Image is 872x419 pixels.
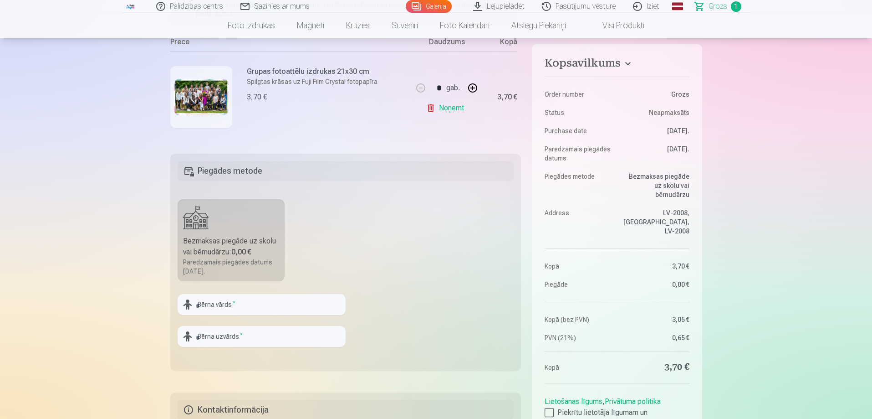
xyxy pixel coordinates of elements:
a: Foto kalendāri [429,13,500,38]
dd: 0,00 € [622,280,689,289]
span: Neapmaksāts [649,108,689,117]
div: Daudzums [413,36,481,51]
dt: Paredzamais piegādes datums [545,145,612,163]
a: Foto izdrukas [217,13,286,38]
dt: Kopā (bez PVN) [545,315,612,324]
dt: Purchase date [545,126,612,135]
div: Bezmaksas piegāde uz skolu vai bērnudārzu : [183,236,280,258]
a: Suvenīri [381,13,429,38]
div: gab. [446,77,460,99]
dt: Address [545,208,612,236]
div: 3,70 € [247,92,267,103]
dd: [DATE]. [622,126,689,135]
dd: 3,05 € [622,315,689,324]
a: Noņemt [426,99,468,117]
dt: Status [545,108,612,117]
b: 0,00 € [231,248,251,256]
dt: Kopā [545,361,612,374]
dd: Bezmaksas piegāde uz skolu vai bērnudārzu [622,172,689,199]
a: Magnēti [286,13,335,38]
dd: 3,70 € [622,361,689,374]
dd: [DATE]. [622,145,689,163]
div: Prece [170,36,413,51]
dt: PVN (21%) [545,333,612,342]
span: 1 [731,1,741,12]
dt: Piegāde [545,280,612,289]
span: Grozs [709,1,727,12]
dd: 0,65 € [622,333,689,342]
a: Atslēgu piekariņi [500,13,577,38]
img: /fa3 [126,4,136,9]
dd: 3,70 € [622,262,689,271]
a: Visi produkti [577,13,655,38]
dd: LV-2008, [GEOGRAPHIC_DATA], LV-2008 [622,208,689,236]
a: Lietošanas līgums [545,397,602,406]
a: Privātuma politika [605,397,661,406]
dd: Grozs [622,90,689,99]
dt: Piegādes metode [545,172,612,199]
dt: Order number [545,90,612,99]
div: Kopā [481,36,517,51]
p: Spilgtas krāsas uz Fuji Film Crystal fotopapīra [247,77,377,86]
a: Krūzes [335,13,381,38]
div: Paredzamais piegādes datums [DATE]. [183,258,280,276]
h6: Grupas fotoattēlu izdrukas 21x30 cm [247,66,377,77]
dt: Kopā [545,262,612,271]
h5: Piegādes metode [178,161,514,181]
button: Kopsavilkums [545,57,689,73]
div: 3,70 € [497,94,517,100]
